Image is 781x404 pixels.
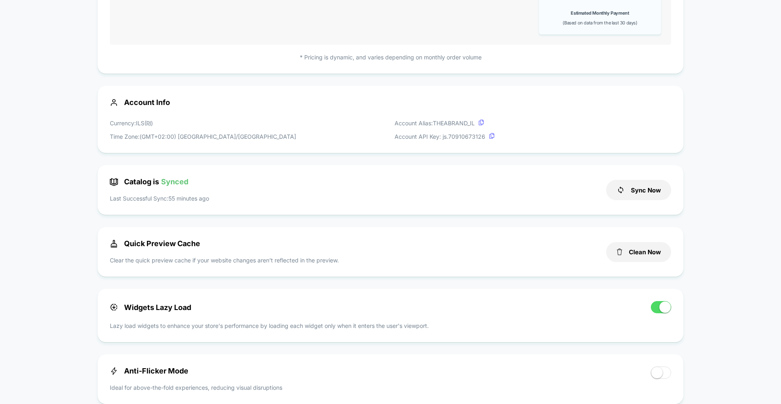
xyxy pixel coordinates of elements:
[110,119,296,127] p: Currency: ILS ( ₪ )
[110,239,200,248] span: Quick Preview Cache
[606,242,671,262] button: Clean Now
[110,177,188,186] span: Catalog is
[110,383,282,392] p: Ideal for above-the-fold experiences, reducing visual disruptions
[563,20,637,26] span: (Based on data from the last 30 days)
[110,132,296,141] p: Time Zone: (GMT+02:00) [GEOGRAPHIC_DATA]/[GEOGRAPHIC_DATA]
[110,194,209,203] p: Last Successful Sync: 55 minutes ago
[110,256,339,264] p: Clear the quick preview cache if your website changes aren’t reflected in the preview.
[161,177,188,186] span: Synced
[110,53,671,61] p: * Pricing is dynamic, and varies depending on monthly order volume
[110,303,191,312] span: Widgets Lazy Load
[571,10,629,16] b: Estimated Monthly Payment
[395,119,495,127] p: Account Alias: THEABRAND_IL
[110,321,671,330] p: Lazy load widgets to enhance your store's performance by loading each widget only when it enters ...
[395,132,495,141] p: Account API Key: js. 70910673126
[110,98,671,107] span: Account Info
[606,180,671,200] button: Sync Now
[110,367,188,375] span: Anti-Flicker Mode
